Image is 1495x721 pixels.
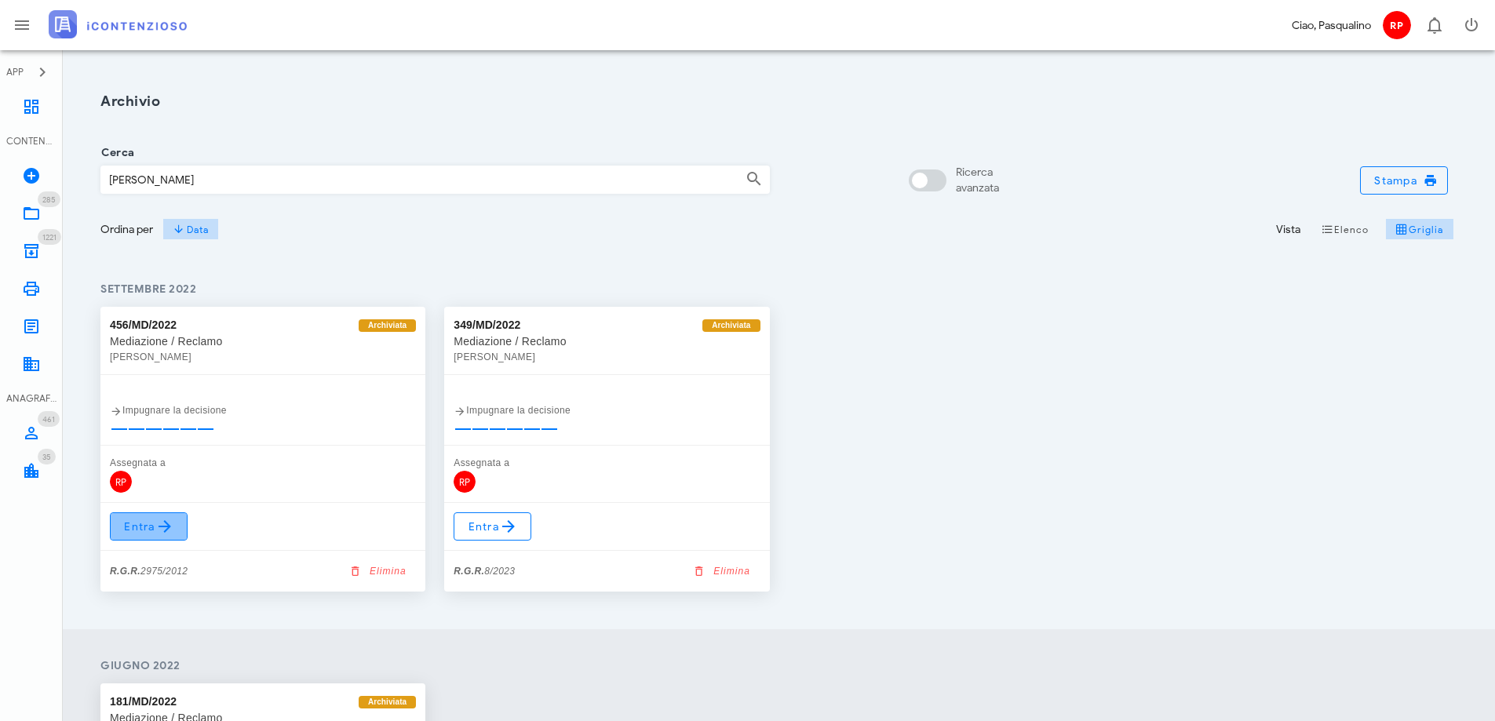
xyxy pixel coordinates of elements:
strong: R.G.R. [454,566,484,577]
span: 461 [42,414,55,424]
span: Entra [123,517,174,536]
span: Data [173,223,208,235]
span: 285 [42,195,56,205]
span: Distintivo [38,229,61,245]
span: Elimina [352,564,407,578]
div: Ricerca avanzata [956,165,999,196]
span: Elenco [1321,223,1369,235]
span: Archiviata [368,696,407,708]
img: logo-text-2x.png [49,10,187,38]
span: Elimina [695,564,750,578]
span: Entra [467,517,518,536]
div: Impugnare la decisione [110,402,416,418]
span: RP [110,471,132,493]
input: Cerca [101,166,714,193]
a: Entra [110,512,188,541]
div: Assegnata a [110,455,416,471]
div: Assegnata a [454,455,760,471]
span: 35 [42,452,51,462]
span: Distintivo [38,191,60,207]
div: Mediazione / Reclamo [454,333,760,349]
h4: settembre 2022 [100,281,1457,297]
button: Data [162,218,219,240]
div: 181/MD/2022 [110,693,177,710]
h1: Archivio [100,91,1457,112]
div: CONTENZIOSO [6,134,57,148]
div: Vista [1276,221,1300,238]
h4: giugno 2022 [100,657,1457,674]
label: Cerca [97,145,134,161]
strong: R.G.R. [110,566,140,577]
span: Distintivo [38,449,56,464]
button: Elenco [1310,218,1379,240]
button: Elimina [341,560,416,582]
div: Impugnare la decisione [454,402,760,418]
div: 2975/2012 [110,563,188,579]
div: 349/MD/2022 [454,316,520,333]
span: 1221 [42,232,57,242]
a: Entra [454,512,531,541]
button: Stampa [1360,166,1448,195]
button: Elimina [686,560,760,582]
div: ANAGRAFICA [6,391,57,406]
span: Griglia [1395,223,1444,235]
button: RP [1377,6,1415,44]
div: Ordina per [100,221,153,238]
span: Distintivo [38,411,60,427]
div: 8/2023 [454,563,515,579]
div: [PERSON_NAME] [110,349,416,365]
span: Archiviata [368,319,407,332]
button: Distintivo [1415,6,1453,44]
div: 456/MD/2022 [110,316,177,333]
span: Archiviata [712,319,750,332]
button: Griglia [1386,218,1454,240]
span: RP [454,471,476,493]
div: Ciao, Pasqualino [1292,17,1371,34]
span: Stampa [1373,173,1435,188]
div: Mediazione / Reclamo [110,333,416,349]
span: RP [1383,11,1411,39]
div: [PERSON_NAME] [454,349,760,365]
